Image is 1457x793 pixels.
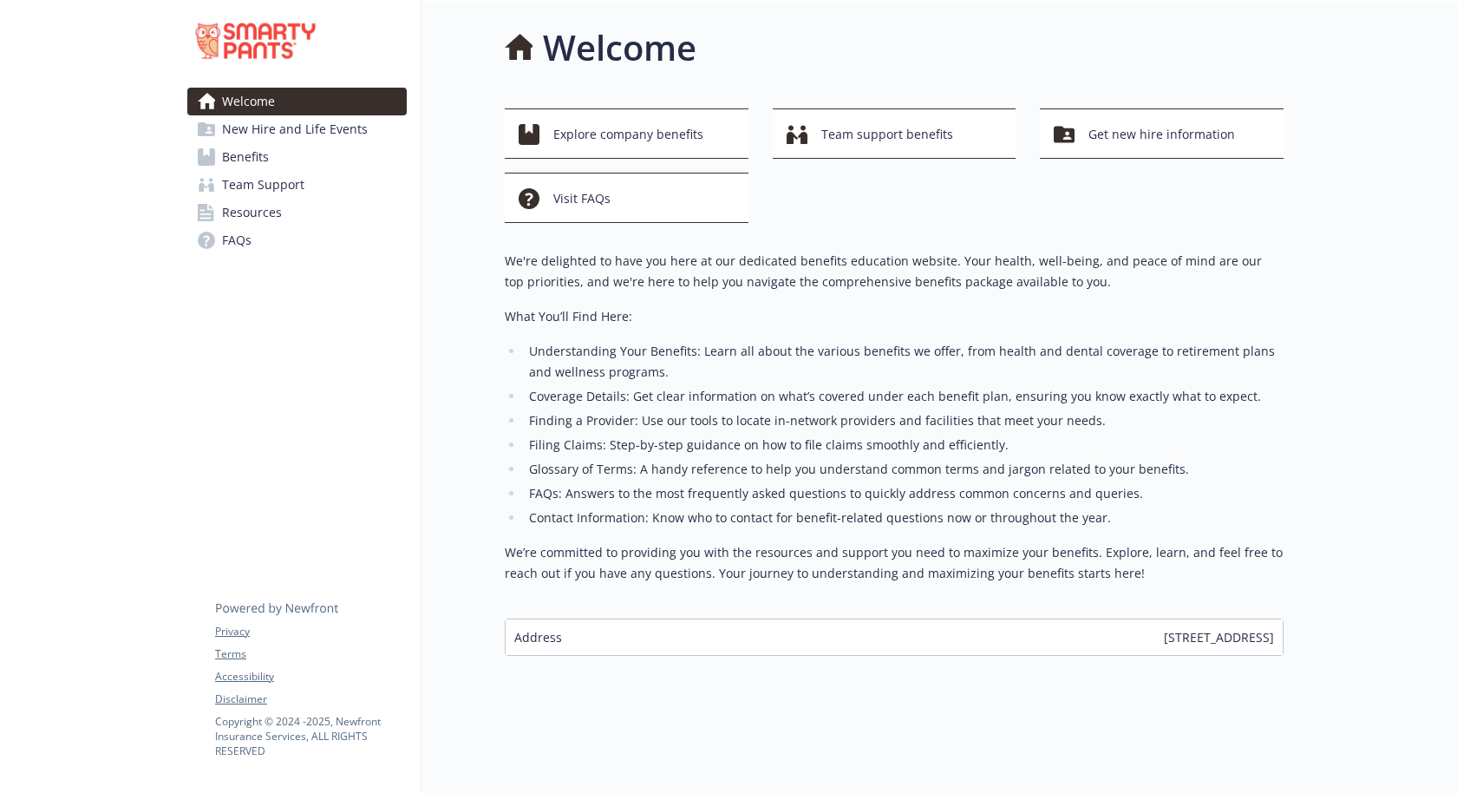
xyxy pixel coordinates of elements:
[222,171,304,199] span: Team Support
[187,199,407,226] a: Resources
[553,118,703,151] span: Explore company benefits
[222,199,282,226] span: Resources
[1088,118,1235,151] span: Get new hire information
[505,306,1284,327] p: What You’ll Find Here:
[222,115,368,143] span: New Hire and Life Events
[524,508,1284,528] li: Contact Information: Know who to contact for benefit-related questions now or throughout the year.
[187,143,407,171] a: Benefits
[222,143,269,171] span: Benefits
[215,691,406,707] a: Disclaimer
[553,182,611,215] span: Visit FAQs
[821,118,953,151] span: Team support benefits
[505,251,1284,292] p: We're delighted to have you here at our dedicated benefits education website. Your health, well-b...
[215,624,406,639] a: Privacy
[187,226,407,254] a: FAQs
[215,669,406,685] a: Accessibility
[524,459,1284,480] li: Glossary of Terms: A handy reference to help you understand common terms and jargon related to yo...
[187,88,407,115] a: Welcome
[1040,108,1284,159] button: Get new hire information
[514,628,562,646] span: Address
[524,435,1284,455] li: Filing Claims: Step-by-step guidance on how to file claims smoothly and efficiently.
[215,714,406,758] p: Copyright © 2024 - 2025 , Newfront Insurance Services, ALL RIGHTS RESERVED
[505,173,748,223] button: Visit FAQs
[187,171,407,199] a: Team Support
[524,410,1284,431] li: Finding a Provider: Use our tools to locate in-network providers and facilities that meet your ne...
[1164,628,1274,646] span: [STREET_ADDRESS]
[505,108,748,159] button: Explore company benefits
[222,88,275,115] span: Welcome
[187,115,407,143] a: New Hire and Life Events
[524,341,1284,383] li: Understanding Your Benefits: Learn all about the various benefits we offer, from health and denta...
[773,108,1016,159] button: Team support benefits
[524,483,1284,504] li: FAQs: Answers to the most frequently asked questions to quickly address common concerns and queries.
[543,22,696,74] h1: Welcome
[215,646,406,662] a: Terms
[505,542,1284,584] p: We’re committed to providing you with the resources and support you need to maximize your benefit...
[222,226,252,254] span: FAQs
[524,386,1284,407] li: Coverage Details: Get clear information on what’s covered under each benefit plan, ensuring you k...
